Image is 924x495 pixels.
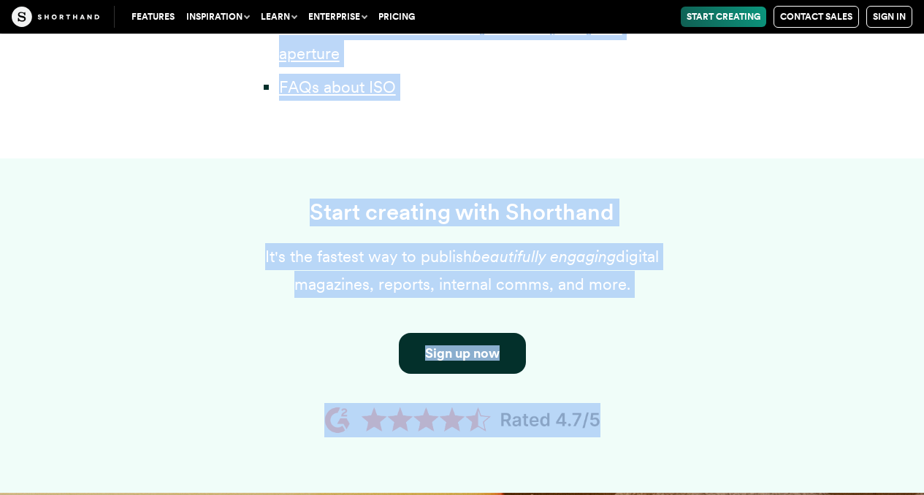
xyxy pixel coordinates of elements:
[265,243,660,298] p: It's the fastest way to publish digital magazines, reports, internal comms, and more.
[373,7,421,27] a: Pricing
[12,7,99,27] img: The Craft
[279,77,396,96] a: FAQs about ISO
[866,6,912,28] a: Sign in
[255,7,302,27] button: Learn
[681,7,766,27] a: Start Creating
[180,7,255,27] button: Inspiration
[774,6,859,28] a: Contact Sales
[265,199,660,226] h3: Start creating with Shorthand
[399,333,526,374] a: Button to click through to Shorthand's signup section.
[324,403,600,437] img: 4.7 orange stars lined up in a row with the text G2 rated 4.7/5
[472,247,616,266] em: beautifully engaging
[126,7,180,27] a: Features
[302,7,373,27] button: Enterprise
